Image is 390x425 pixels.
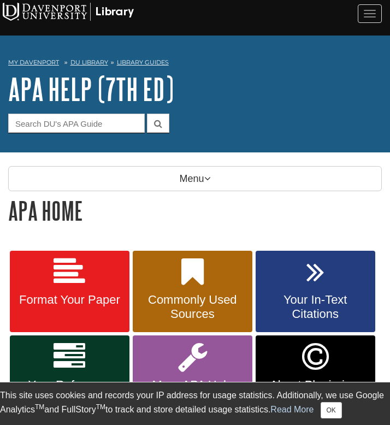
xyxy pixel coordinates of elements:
a: Commonly Used Sources [133,251,252,333]
span: Your In-Text Citations [264,293,367,321]
input: Search DU's APA Guide [8,114,145,133]
a: Format Your Paper [10,251,129,333]
a: Your In-Text Citations [256,251,375,333]
p: Menu [8,166,382,191]
span: Commonly Used Sources [141,293,244,321]
button: Close [321,402,342,418]
span: Format Your Paper [18,293,121,307]
span: About Plagiarism [264,378,367,392]
a: More APA Help [133,335,252,419]
a: Your Reference List [10,335,129,419]
a: DU Library [70,58,108,66]
a: Library Guides [117,58,169,66]
span: More APA Help [141,378,244,392]
a: APA Help (7th Ed) [8,72,174,106]
span: Your Reference List [18,378,121,406]
img: Davenport University Logo [3,3,134,21]
a: Link opens in new window [256,335,375,419]
sup: TM [96,403,105,411]
sup: TM [35,403,44,411]
a: My Davenport [8,58,59,67]
a: Read More [270,405,314,414]
h1: APA Home [8,197,382,225]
